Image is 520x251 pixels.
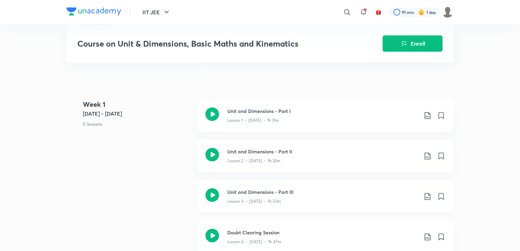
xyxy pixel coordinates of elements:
h3: Course on Unit & Dimensions, Basic Maths and Kinematics [77,39,344,49]
button: Enroll [383,35,443,52]
h3: Unit and Dimensions - Part I [227,107,418,115]
a: Unit and Dimensions - Part IIILesson 3 • [DATE] • 1h 50m [197,180,454,221]
p: Lesson 3 • [DATE] • 1h 50m [227,198,281,204]
a: Unit and Dimensions - Part IILesson 2 • [DATE] • 1h 32m [197,140,454,180]
p: Lesson 4 • [DATE] • 1h 47m [227,239,281,245]
h3: Unit and Dimensions - Part II [227,148,418,155]
a: Unit and Dimensions - Part ILesson 1 • [DATE] • 1h 31m [197,99,454,140]
button: avatar [373,7,384,18]
h3: Unit and Dimensions - Part III [227,188,418,196]
img: streak [418,9,425,16]
p: Lesson 1 • [DATE] • 1h 31m [227,117,279,123]
img: Company Logo [66,7,121,16]
p: 5 lessons [83,120,192,128]
h4: Week 1 [83,99,192,110]
a: Company Logo [66,7,121,17]
h5: [DATE] - [DATE] [83,110,192,118]
img: avatar [376,9,382,15]
button: IIT JEE [138,5,175,19]
h3: Doubt Clearing Session [227,229,418,236]
img: Sai Rakshith [442,6,454,18]
p: Lesson 2 • [DATE] • 1h 32m [227,158,280,164]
